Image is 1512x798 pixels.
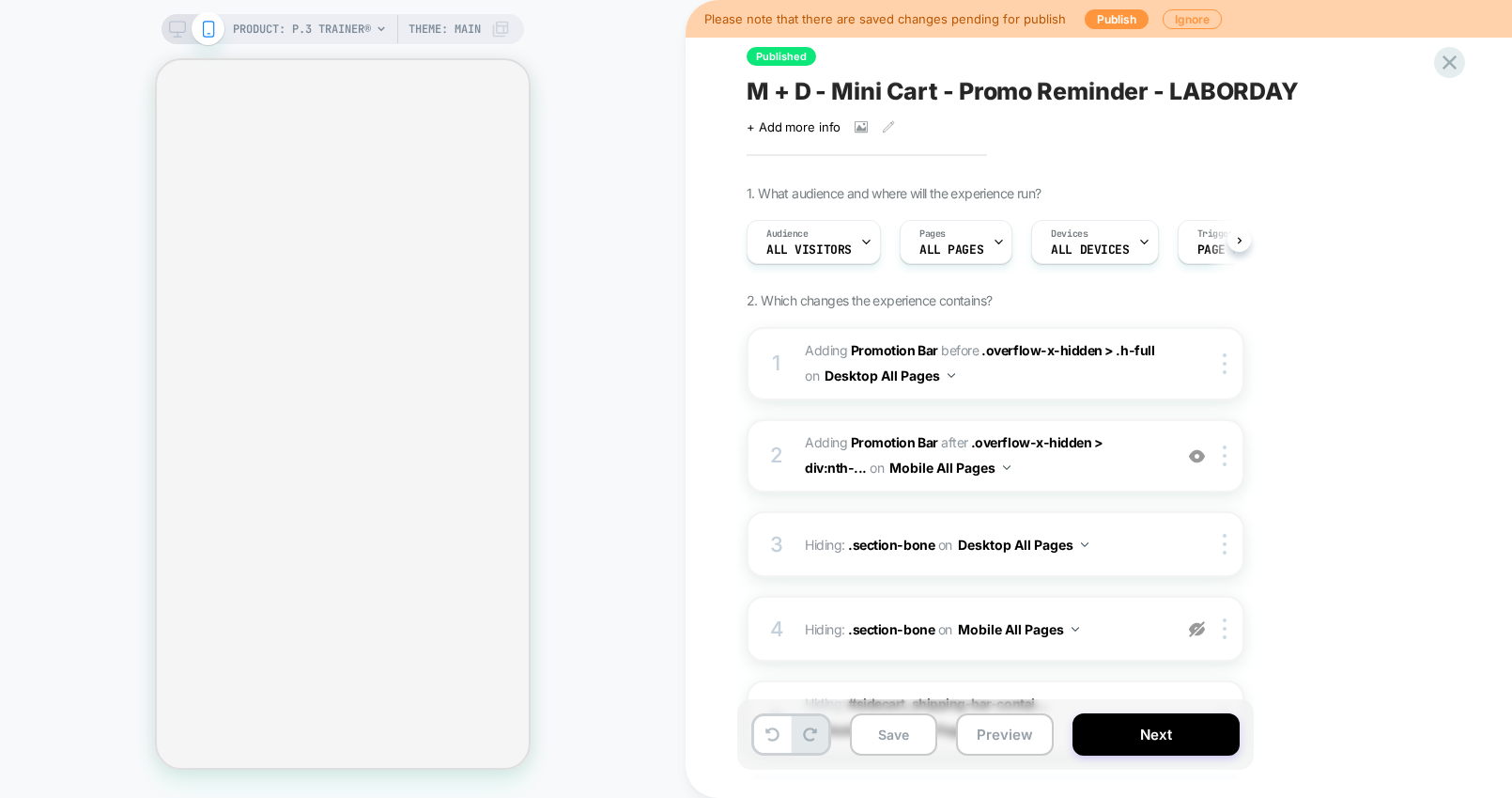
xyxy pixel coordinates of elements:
span: Theme: MAIN [409,14,481,44]
button: Preview [956,713,1054,756]
span: + Add more info [747,119,841,134]
span: on [938,618,952,641]
span: on [870,456,884,479]
span: Adding [805,434,938,450]
img: eye [1189,621,1205,637]
span: Devices [1051,227,1088,241]
span: Hiding : [805,692,1163,743]
span: PRODUCT: P.3 Trainer® [233,14,371,44]
span: ALL DEVICES [1051,243,1129,257]
button: Next [1072,713,1240,756]
img: close [1223,353,1227,374]
b: Promotion Bar [851,434,938,450]
button: Publish [1085,9,1149,29]
img: close [1223,446,1227,466]
span: BEFORE [941,342,979,358]
span: on [938,533,952,556]
button: Desktop All Pages [958,531,1088,558]
span: on [805,364,819,387]
span: Hiding : [805,616,1163,643]
span: Published [747,47,816,66]
img: crossed eye [1189,448,1205,464]
button: Desktop All Pages [825,362,955,389]
img: down arrow [1081,542,1088,547]
img: close [1223,618,1227,639]
span: Trigger [1197,227,1234,241]
span: Audience [766,227,809,241]
div: 3 [767,526,786,564]
div: 2 [767,437,786,475]
span: AFTER [941,434,968,450]
button: Ignore [1163,9,1222,29]
span: .overflow-x-hidden > .h-full [981,342,1154,358]
img: down arrow [948,373,955,378]
div: 1 [767,345,786,383]
div: 4 [767,611,786,649]
b: Promotion Bar [851,342,938,358]
span: #sidecart_shipping-bar-contai... [848,696,1047,712]
span: Pages [919,227,946,241]
button: Save [850,713,937,756]
span: 2. Which changes the experience contains? [747,292,992,308]
img: down arrow [1072,627,1079,632]
button: Mobile All Pages [958,616,1079,643]
span: ALL PAGES [919,243,983,257]
span: Hiding : [805,531,1163,558]
span: M + D - Mini Cart - Promo Reminder - LABORDAY [747,77,1299,105]
button: Mobile All Pages [889,454,1011,481]
span: .section-bone [848,537,934,553]
span: Adding [805,342,938,358]
img: close [1223,534,1227,555]
span: All Visitors [766,243,852,257]
img: down arrow [1003,465,1011,470]
span: .section-bone [848,621,934,637]
span: Page Load [1197,243,1261,257]
span: 1. What audience and where will the experience run? [747,185,1041,201]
